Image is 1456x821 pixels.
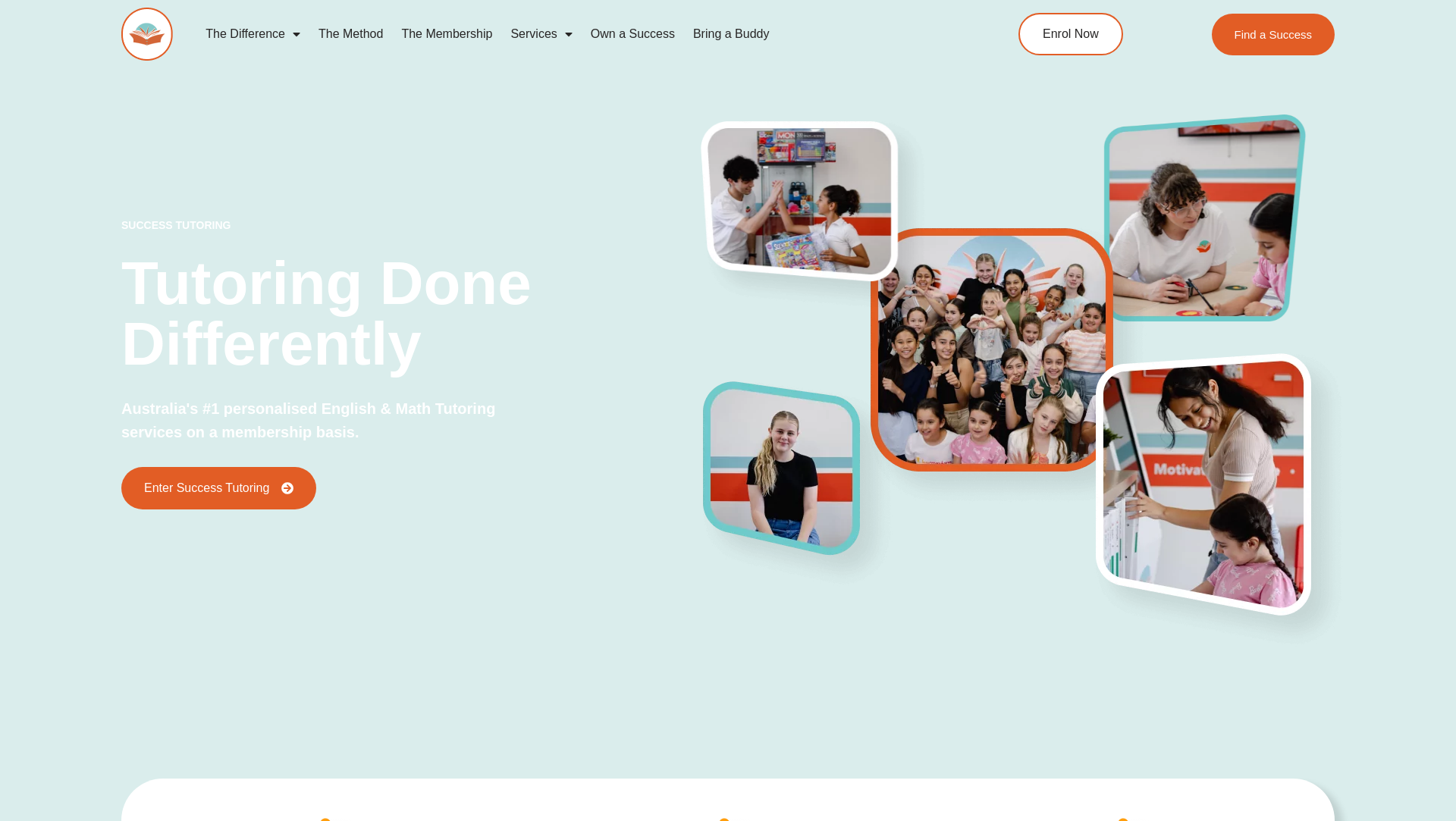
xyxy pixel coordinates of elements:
[196,17,949,52] nav: Menu
[196,17,309,52] a: The Difference
[121,467,316,509] a: Enter Success Tutoring
[1018,13,1123,55] a: Enrol Now
[309,17,392,52] a: The Method
[392,17,501,52] a: The Membership
[582,17,684,52] a: Own a Success
[121,397,547,444] p: Australia's #1 personalised English & Math Tutoring services on a membership basis.
[1234,29,1312,40] span: Find a Success
[1211,14,1335,55] a: Find a Success
[684,17,779,52] a: Bring a Buddy
[144,482,269,494] span: Enter Success Tutoring
[121,253,704,374] h2: Tutoring Done Differently
[1043,28,1099,40] span: Enrol Now
[121,220,704,230] p: success tutoring
[501,17,581,52] a: Services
